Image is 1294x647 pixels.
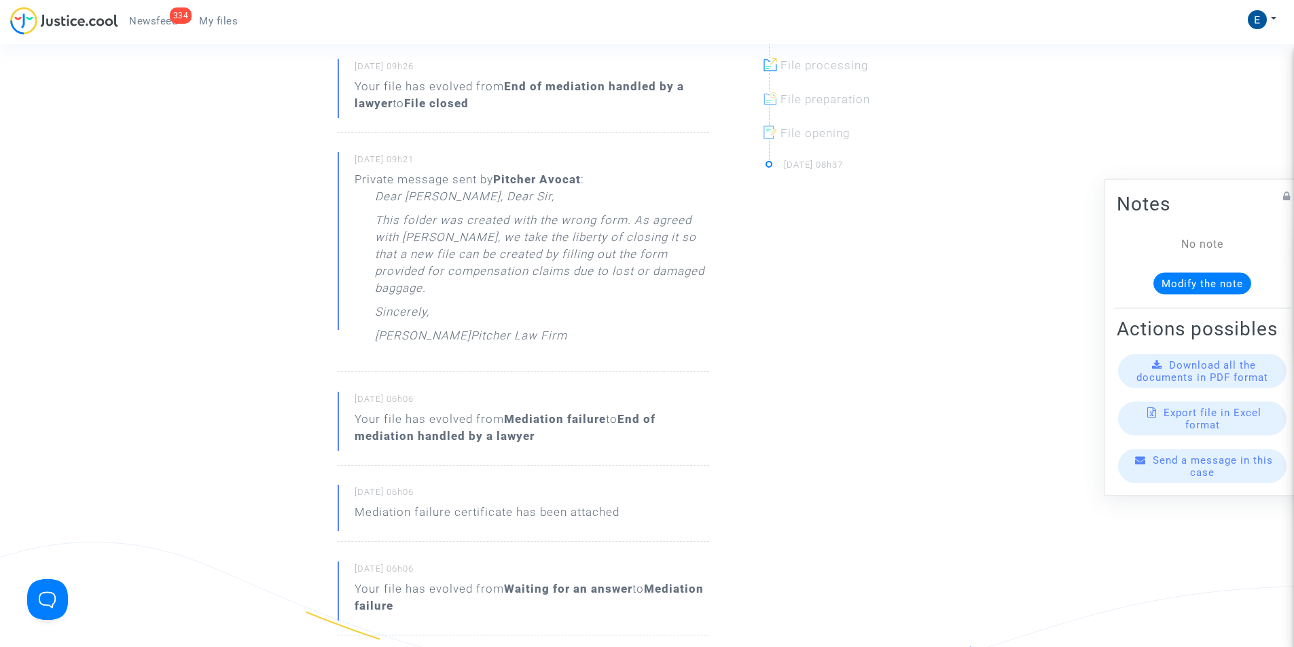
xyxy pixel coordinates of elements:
[375,303,429,327] p: Sincerely,
[1248,10,1267,29] img: ACg8ocICGBWcExWuj3iT2MEg9j5dw-yx0VuEqZIV0SNsKSMu=s96-c
[355,582,704,612] b: Mediation failure
[1153,272,1251,294] button: Modify the note
[129,15,177,27] span: Newsfeed
[1164,406,1261,430] span: Export file in Excel format
[1136,358,1268,383] span: Download all the documents in PDF format
[118,11,188,31] a: 334Newsfeed
[355,60,709,78] small: [DATE] 09h26
[375,212,709,303] p: This folder was created with the wrong form. As agreed with [PERSON_NAME], we take the liberty of...
[504,582,632,595] b: Waiting for an answer
[355,79,684,110] b: End of mediation handled by a lawyer
[170,7,192,24] div: 334
[504,412,606,426] b: Mediation failure
[1117,316,1288,340] h2: Actions possibles
[355,580,709,614] div: Your file has evolved from to
[493,172,581,186] b: Pitcher Avocat
[404,96,469,110] b: File closed
[355,153,709,171] small: [DATE] 09h21
[10,7,118,35] img: jc-logo.svg
[355,393,709,411] small: [DATE] 06h06
[375,327,471,351] p: [PERSON_NAME]
[355,412,655,443] b: End of mediation handled by a lawyer
[199,15,238,27] span: My files
[355,171,709,351] div: Private message sent by :
[1137,236,1268,252] div: No note
[188,11,249,31] a: My files
[375,188,554,212] p: Dear [PERSON_NAME], Dear Sir,
[1153,454,1273,478] span: Send a message in this case
[355,411,709,445] div: Your file has evolved from to
[355,504,619,528] p: Mediation failure certificate has been attached
[355,486,709,504] small: [DATE] 06h06
[1117,191,1288,215] h2: Notes
[355,78,709,112] div: Your file has evolved from to
[27,579,68,620] iframe: Help Scout Beacon - Open
[355,563,709,580] small: [DATE] 06h06
[471,327,567,351] p: Pitcher Law Firm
